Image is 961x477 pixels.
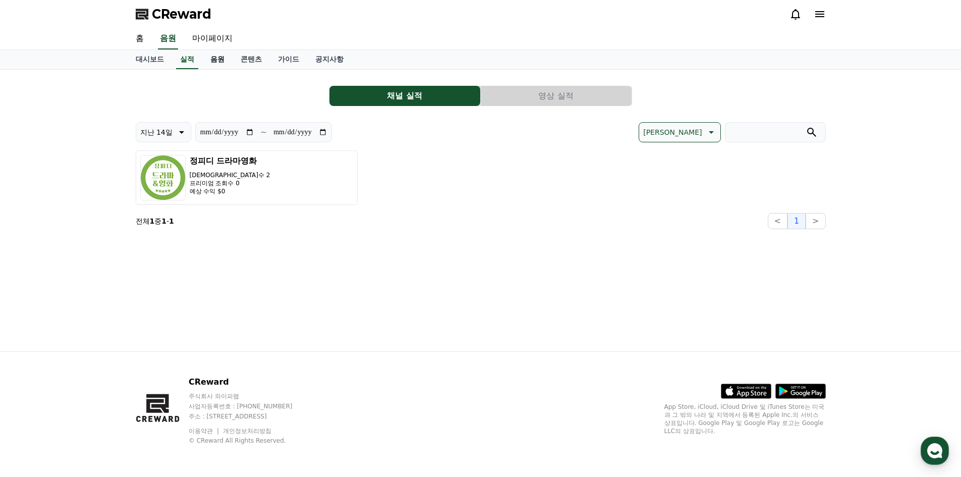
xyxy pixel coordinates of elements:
a: 대시보드 [128,50,172,69]
img: 정피디 드라마영화 [140,155,186,200]
a: 개인정보처리방침 [223,428,271,435]
button: 지난 14일 [136,122,191,142]
p: 주소 : [STREET_ADDRESS] [189,412,312,420]
strong: 1 [169,217,174,225]
strong: 1 [161,217,166,225]
p: 전체 중 - [136,216,174,226]
p: 프리미엄 조회수 0 [190,179,270,187]
button: < [768,213,787,229]
a: 홈 [3,320,67,345]
p: © CReward All Rights Reserved. [189,437,312,445]
button: 채널 실적 [329,86,480,106]
a: 공지사항 [307,50,352,69]
button: > [806,213,825,229]
a: CReward [136,6,211,22]
span: 대화 [92,336,104,344]
button: 정피디 드라마영화 [DEMOGRAPHIC_DATA]수 2 프리미엄 조회수 0 예상 수익 $0 [136,150,358,205]
p: 지난 14일 [140,125,173,139]
span: CReward [152,6,211,22]
a: 가이드 [270,50,307,69]
p: 주식회사 와이피랩 [189,392,312,400]
span: 홈 [32,335,38,343]
a: 대화 [67,320,130,345]
a: 실적 [176,50,198,69]
a: 음원 [158,28,178,49]
p: [DEMOGRAPHIC_DATA]수 2 [190,171,270,179]
p: 예상 수익 $0 [190,187,270,195]
a: 음원 [202,50,233,69]
a: 채널 실적 [329,86,481,106]
button: 1 [787,213,806,229]
a: 이용약관 [189,428,220,435]
p: [PERSON_NAME] [643,125,702,139]
a: 마이페이지 [184,28,241,49]
button: [PERSON_NAME] [639,122,720,142]
span: 설정 [156,335,168,343]
a: 홈 [128,28,152,49]
p: 사업자등록번호 : [PHONE_NUMBER] [189,402,312,410]
p: ~ [260,126,267,138]
a: 설정 [130,320,194,345]
a: 콘텐츠 [233,50,270,69]
p: App Store, iCloud, iCloud Drive 및 iTunes Store는 미국과 그 밖의 나라 및 지역에서 등록된 Apple Inc.의 서비스 상표입니다. Goo... [664,403,826,435]
h3: 정피디 드라마영화 [190,155,270,167]
p: CReward [189,376,312,388]
strong: 1 [150,217,155,225]
button: 영상 실적 [481,86,632,106]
